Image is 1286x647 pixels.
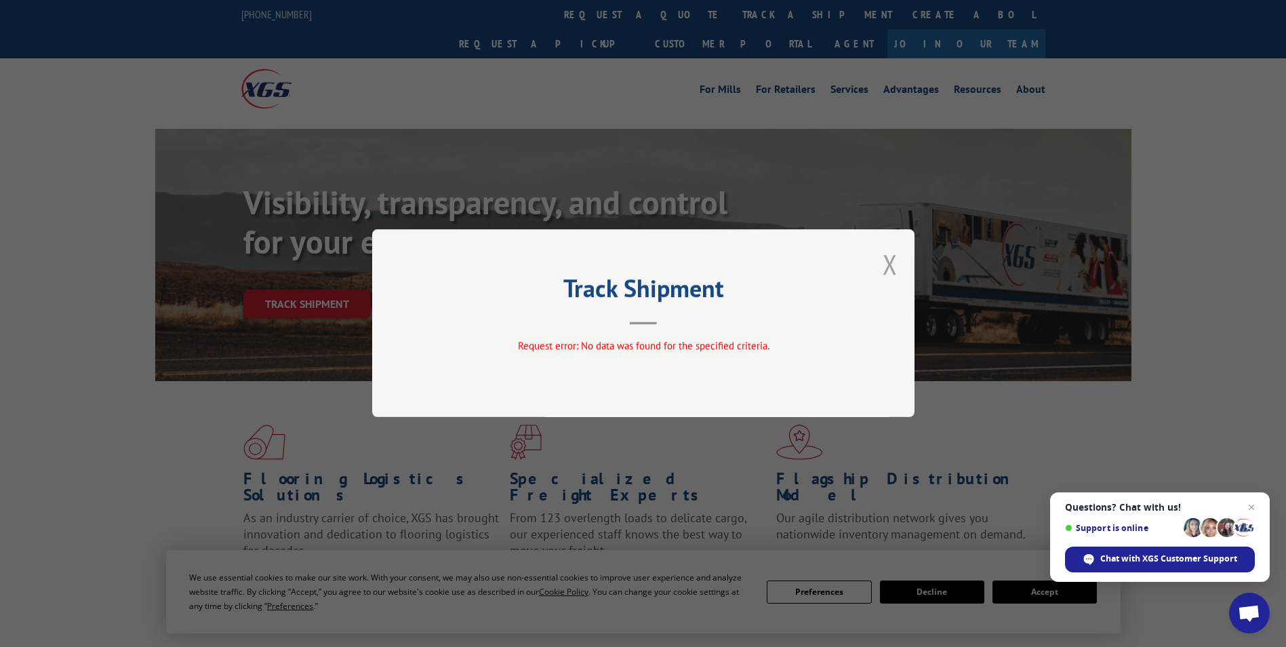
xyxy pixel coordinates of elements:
[1100,553,1237,565] span: Chat with XGS Customer Support
[517,340,769,353] span: Request error: No data was found for the specified criteria.
[883,246,898,282] button: Close modal
[1065,547,1255,572] span: Chat with XGS Customer Support
[1065,523,1179,533] span: Support is online
[1229,593,1270,633] a: Open chat
[1065,502,1255,513] span: Questions? Chat with us!
[440,279,847,305] h2: Track Shipment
